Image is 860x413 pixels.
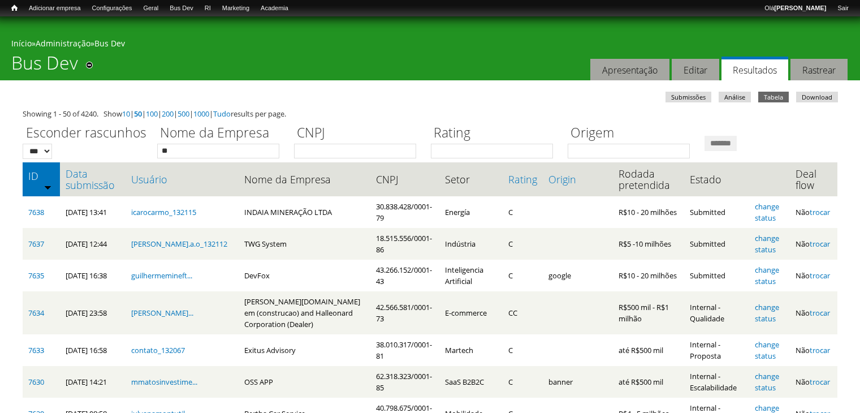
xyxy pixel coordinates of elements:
a: trocar [810,345,830,355]
td: [DATE] 16:58 [60,334,126,366]
th: Rodada pretendida [613,162,684,196]
td: C [503,334,543,366]
a: guilhermemineft... [131,270,192,281]
a: 7633 [28,345,44,355]
a: Bus Dev [94,38,125,49]
td: Não [790,334,837,366]
a: Início [6,3,23,14]
a: icarocarmo_132115 [131,207,196,217]
td: C [503,366,543,398]
td: OSS APP [239,366,370,398]
a: Rastrear [790,59,848,81]
td: CC [503,291,543,334]
a: change status [755,265,779,286]
a: Tabela [758,92,789,102]
a: Adicionar empresa [23,3,87,14]
a: mmatosinvestime... [131,377,197,387]
td: 18.515.556/0001-86 [370,228,439,260]
a: change status [755,302,779,324]
td: C [503,196,543,228]
label: Origem [568,123,697,144]
td: até R$500 mil [613,366,684,398]
a: Editar [672,59,719,81]
a: change status [755,201,779,223]
td: R$5 -10 milhões [613,228,684,260]
a: Administração [36,38,90,49]
a: 100 [146,109,158,119]
a: 7635 [28,270,44,281]
a: 200 [162,109,174,119]
a: 7630 [28,377,44,387]
td: 38.010.317/0001-81 [370,334,439,366]
a: change status [755,233,779,255]
td: Internal - Qualidade [684,291,749,334]
td: 43.266.152/0001-43 [370,260,439,291]
a: trocar [810,308,830,318]
a: Rating [508,174,537,185]
td: Energía [439,196,503,228]
a: 500 [178,109,189,119]
a: 1000 [193,109,209,119]
a: ID [28,170,54,182]
td: Martech [439,334,503,366]
label: Esconder rascunhos [23,123,150,144]
a: Resultados [721,57,788,81]
a: trocar [810,270,830,281]
a: [PERSON_NAME]... [131,308,193,318]
td: Internal - Escalabilidade [684,366,749,398]
a: 10 [122,109,130,119]
td: Submitted [684,260,749,291]
td: Não [790,228,837,260]
td: [DATE] 12:44 [60,228,126,260]
td: banner [543,366,613,398]
td: C [503,260,543,291]
a: Submissões [665,92,711,102]
h1: Bus Dev [11,52,78,80]
label: Nome da Empresa [157,123,287,144]
a: Sair [832,3,854,14]
th: Nome da Empresa [239,162,370,196]
td: [DATE] 23:58 [60,291,126,334]
a: Download [796,92,838,102]
td: C [503,228,543,260]
td: TWG System [239,228,370,260]
td: Indústria [439,228,503,260]
a: Olá[PERSON_NAME] [759,3,832,14]
td: R$10 - 20 milhões [613,260,684,291]
td: 62.318.323/0001-85 [370,366,439,398]
label: Rating [431,123,560,144]
a: Tudo [213,109,231,119]
td: Não [790,366,837,398]
a: trocar [810,239,830,249]
th: Setor [439,162,503,196]
td: Não [790,291,837,334]
a: 7638 [28,207,44,217]
td: R$10 - 20 milhões [613,196,684,228]
span: Início [11,4,18,12]
td: Não [790,260,837,291]
a: Apresentação [590,59,669,81]
td: google [543,260,613,291]
a: Data submissão [66,168,120,191]
a: 50 [134,109,142,119]
label: CNPJ [294,123,423,144]
td: [PERSON_NAME][DOMAIN_NAME] em (construcao) and Halleonard Corporation (Dealer) [239,291,370,334]
td: até R$500 mil [613,334,684,366]
td: [DATE] 16:38 [60,260,126,291]
td: Inteligencia Artificial [439,260,503,291]
th: Estado [684,162,749,196]
td: Submitted [684,196,749,228]
a: Academia [255,3,294,14]
td: Exitus Advisory [239,334,370,366]
td: INDAIA MINERAÇÃO LTDA [239,196,370,228]
a: Análise [719,92,751,102]
a: contato_132067 [131,345,185,355]
td: SaaS B2B2C [439,366,503,398]
td: Internal - Proposta [684,334,749,366]
a: change status [755,339,779,361]
a: Marketing [217,3,255,14]
div: » » [11,38,849,52]
td: E-commerce [439,291,503,334]
a: trocar [810,207,830,217]
a: [PERSON_NAME].a.o_132112 [131,239,227,249]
